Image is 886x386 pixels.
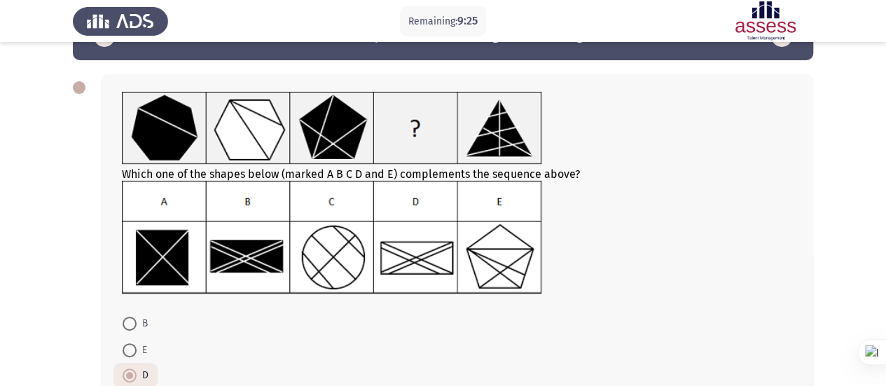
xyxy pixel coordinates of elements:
img: Assessment logo of ASSESS Focus 4 Module Assessment (EN/AR) (Basic - IB) [718,1,813,41]
span: E [137,342,147,359]
span: B [137,315,148,332]
span: 9:25 [457,14,478,27]
span: D [137,367,148,384]
img: UkFYYl8wMDFfQi5wbmcxNjkxMjI3NTEyMjk4.png [122,181,542,294]
img: UkFYYl8wMDFfQS5wbmcxNjkxMjI3NjExNTgy.png [122,92,542,165]
img: Assess Talent Management logo [73,1,168,41]
div: Which one of the shapes below (marked A B C D and E) complements the sequence above? [122,92,792,297]
p: Remaining: [408,13,478,30]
